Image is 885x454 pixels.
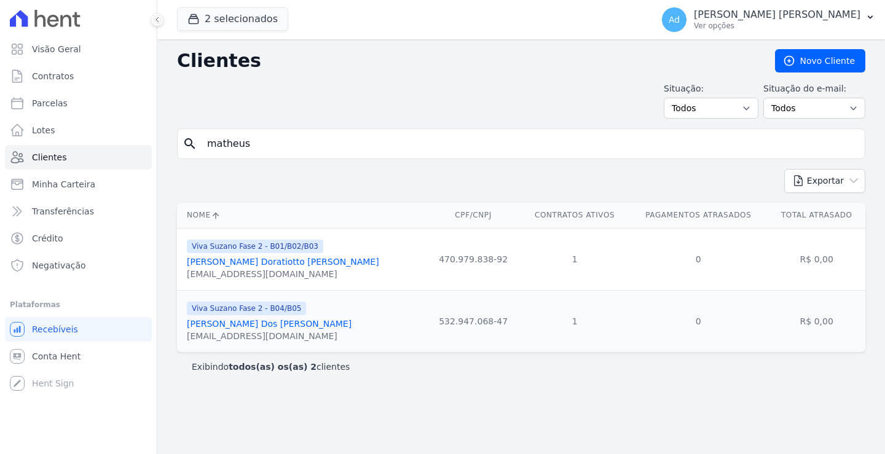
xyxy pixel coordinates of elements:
td: 1 [521,290,629,352]
span: Lotes [32,124,55,136]
a: Novo Cliente [775,49,865,72]
a: Lotes [5,118,152,143]
i: search [183,136,197,151]
span: Transferências [32,205,94,217]
td: R$ 0,00 [768,290,866,352]
span: Viva Suzano Fase 2 - B04/B05 [187,302,306,315]
th: Contratos Ativos [521,203,629,228]
a: Parcelas [5,91,152,115]
input: Buscar por nome, CPF ou e-mail [200,131,860,156]
span: Ad [669,15,680,24]
a: Clientes [5,145,152,170]
span: Visão Geral [32,43,81,55]
span: Recebíveis [32,323,78,335]
span: Conta Hent [32,350,81,362]
a: Transferências [5,199,152,224]
h2: Clientes [177,50,755,72]
a: Crédito [5,226,152,251]
th: Pagamentos Atrasados [629,203,768,228]
td: 470.979.838-92 [426,228,521,290]
a: [PERSON_NAME] Dos [PERSON_NAME] [187,319,352,329]
td: 0 [629,290,768,352]
a: Contratos [5,64,152,88]
p: [PERSON_NAME] [PERSON_NAME] [694,9,860,21]
th: Nome [177,203,426,228]
th: Total Atrasado [768,203,866,228]
a: Recebíveis [5,317,152,342]
div: [EMAIL_ADDRESS][DOMAIN_NAME] [187,268,379,280]
a: Visão Geral [5,37,152,61]
span: Clientes [32,151,66,163]
p: Exibindo clientes [192,361,350,373]
span: Minha Carteira [32,178,95,190]
th: CPF/CNPJ [426,203,521,228]
td: 1 [521,228,629,290]
a: Minha Carteira [5,172,152,197]
p: Ver opções [694,21,860,31]
span: Parcelas [32,97,68,109]
div: [EMAIL_ADDRESS][DOMAIN_NAME] [187,330,352,342]
label: Situação: [664,82,758,95]
label: Situação do e-mail: [763,82,865,95]
td: R$ 0,00 [768,228,866,290]
b: todos(as) os(as) 2 [229,362,317,372]
a: Negativação [5,253,152,278]
a: Conta Hent [5,344,152,369]
span: Contratos [32,70,74,82]
a: [PERSON_NAME] Doratiotto [PERSON_NAME] [187,257,379,267]
button: Exportar [784,169,865,193]
span: Viva Suzano Fase 2 - B01/B02/B03 [187,240,323,253]
td: 0 [629,228,768,290]
button: 2 selecionados [177,7,288,31]
span: Crédito [32,232,63,245]
div: Plataformas [10,297,147,312]
button: Ad [PERSON_NAME] [PERSON_NAME] Ver opções [652,2,885,37]
td: 532.947.068-47 [426,290,521,352]
span: Negativação [32,259,86,272]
